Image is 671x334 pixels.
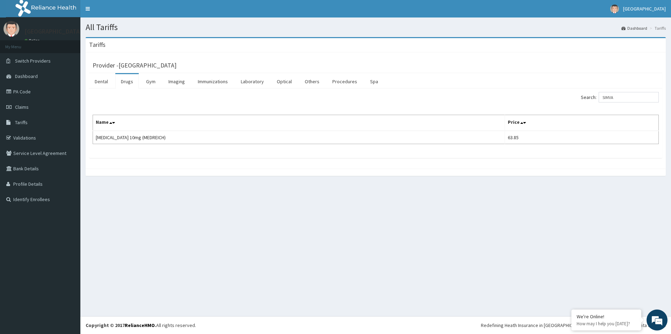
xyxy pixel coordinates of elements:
[140,74,161,89] a: Gym
[86,322,156,328] strong: Copyright © 2017 .
[505,115,658,131] th: Price
[86,23,666,32] h1: All Tariffs
[623,6,666,12] span: [GEOGRAPHIC_DATA]
[93,62,176,69] h3: Provider - [GEOGRAPHIC_DATA]
[115,3,131,20] div: Minimize live chat window
[80,316,671,334] footer: All rights reserved.
[235,74,269,89] a: Laboratory
[3,191,133,215] textarea: Type your message and hit 'Enter'
[163,74,190,89] a: Imaging
[24,38,41,43] a: Online
[41,88,96,159] span: We're online!
[599,92,659,102] input: Search:
[36,39,117,48] div: Chat with us now
[577,313,636,320] div: We're Online!
[93,115,505,131] th: Name
[115,74,139,89] a: Drugs
[15,119,28,126] span: Tariffs
[648,25,666,31] li: Tariffs
[271,74,297,89] a: Optical
[15,58,51,64] span: Switch Providers
[621,25,647,31] a: Dashboard
[299,74,325,89] a: Others
[481,322,666,329] div: Redefining Heath Insurance in [GEOGRAPHIC_DATA] using Telemedicine and Data Science!
[15,104,29,110] span: Claims
[577,321,636,327] p: How may I help you today?
[93,131,505,144] td: [MEDICAL_DATA] 10mg (MEDREICH)
[610,5,619,13] img: User Image
[13,35,28,52] img: d_794563401_company_1708531726252_794563401
[192,74,233,89] a: Immunizations
[15,73,38,79] span: Dashboard
[327,74,363,89] a: Procedures
[505,131,658,144] td: 63.85
[365,74,384,89] a: Spa
[24,28,82,35] p: [GEOGRAPHIC_DATA]
[581,92,659,102] label: Search:
[89,42,106,48] h3: Tariffs
[89,74,114,89] a: Dental
[3,21,19,37] img: User Image
[125,322,155,328] a: RelianceHMO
